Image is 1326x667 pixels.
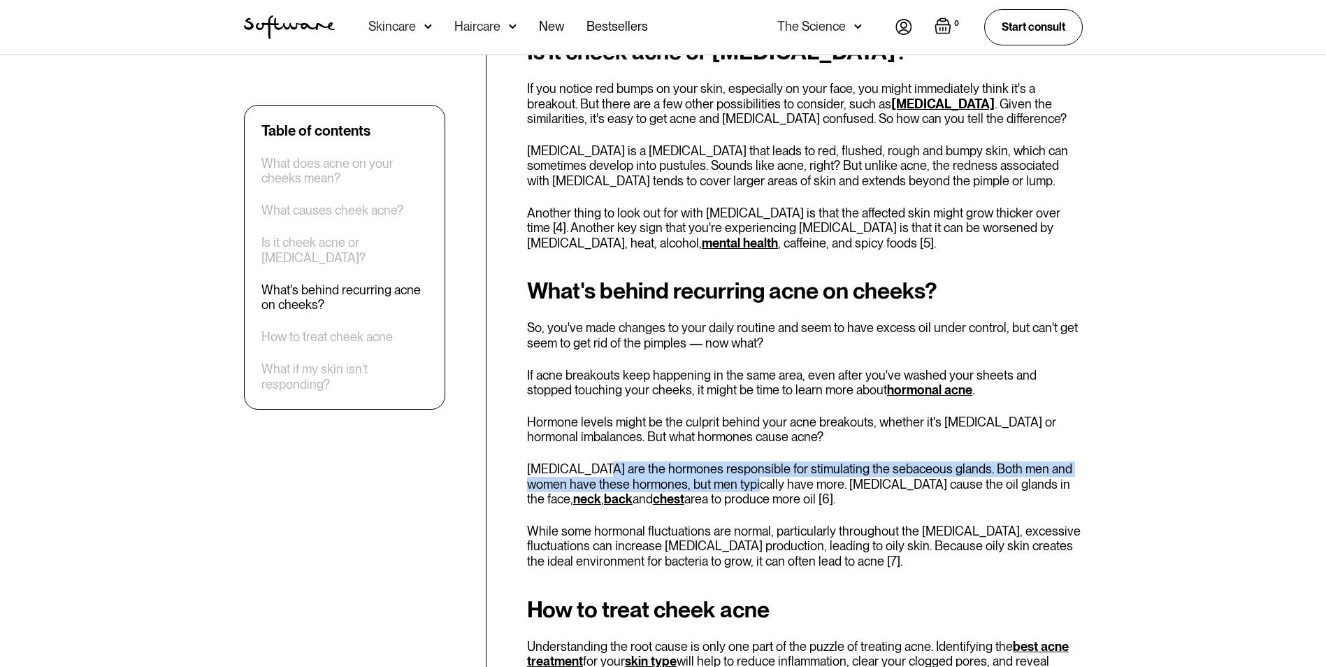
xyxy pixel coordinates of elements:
[984,9,1083,45] a: Start consult
[261,122,370,139] div: Table of contents
[891,96,995,111] a: [MEDICAL_DATA]
[527,415,1083,445] p: Hormone levels might be the culprit behind your acne breakouts, whether it's [MEDICAL_DATA] or ho...
[527,81,1083,127] p: If you notice red bumps on your skin, especially on your face, you might immediately think it's a...
[573,492,601,506] a: neck
[653,492,684,506] a: chest
[261,330,393,345] a: How to treat cheek acne
[887,382,972,397] a: hormonal acne
[527,461,1083,507] p: [MEDICAL_DATA] are the hormones responsible for stimulating the sebaceous glands. Both men and wo...
[261,362,428,392] a: What if my skin isn't responding?
[935,17,962,37] a: Open empty cart
[527,39,1083,64] h2: Is it cheek acne or [MEDICAL_DATA]?
[527,143,1083,189] p: [MEDICAL_DATA] is a [MEDICAL_DATA] that leads to red, flushed, rough and bumpy skin, which can so...
[527,206,1083,251] p: Another thing to look out for with [MEDICAL_DATA] is that the affected skin might grow thicker ov...
[527,368,1083,398] p: If acne breakouts keep happening in the same area, even after you've washed your sheets and stopp...
[261,156,428,186] a: What does acne on your cheeks mean?
[244,15,335,39] a: home
[424,20,432,34] img: arrow down
[527,278,1083,303] h2: What's behind recurring acne on cheeks?
[509,20,517,34] img: arrow down
[527,524,1083,569] p: While some hormonal fluctuations are normal, particularly throughout the [MEDICAL_DATA], excessiv...
[244,15,335,39] img: Software Logo
[604,492,633,506] a: back
[261,282,428,313] a: What's behind recurring acne on cheeks?
[527,597,1083,622] h2: How to treat cheek acne
[702,236,778,250] a: mental health
[951,17,962,30] div: 0
[368,20,416,34] div: Skincare
[854,20,862,34] img: arrow down
[527,320,1083,350] p: So, you've made changes to your daily routine and seem to have excess oil under control, but can'...
[777,20,846,34] div: The Science
[261,236,428,266] a: Is it cheek acne or [MEDICAL_DATA]?
[261,203,403,219] a: What causes cheek acne?
[454,20,500,34] div: Haircare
